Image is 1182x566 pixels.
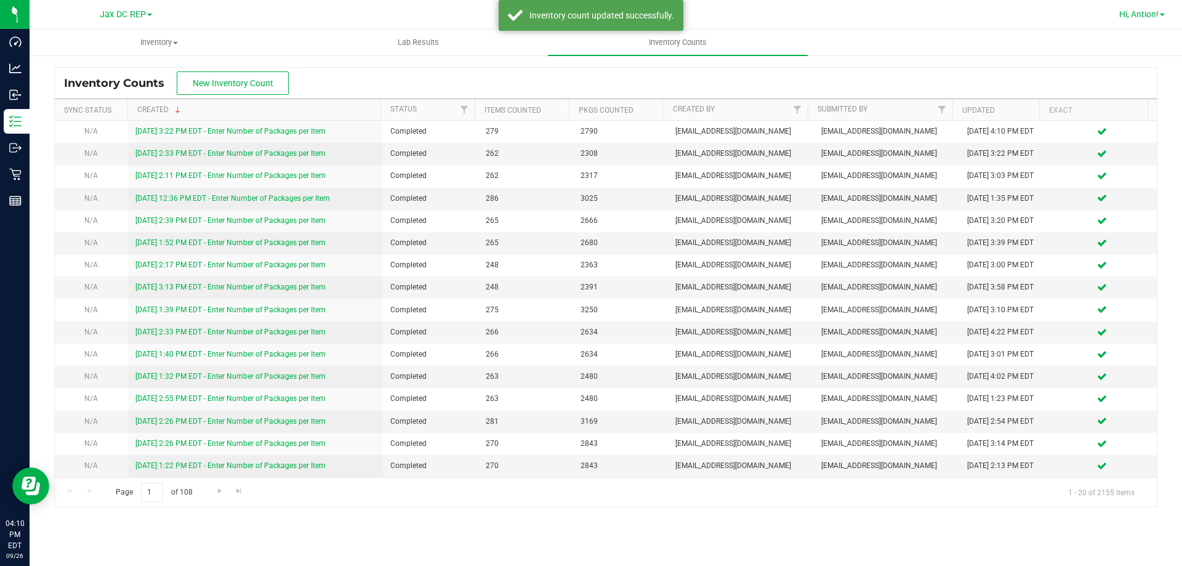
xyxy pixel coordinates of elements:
span: [EMAIL_ADDRESS][DOMAIN_NAME] [821,438,952,450]
inline-svg: Reports [9,195,22,207]
inline-svg: Analytics [9,62,22,75]
div: [DATE] 1:23 PM EDT [967,393,1040,405]
div: [DATE] 3:22 PM EDT [967,148,1040,160]
span: N/A [84,439,98,448]
span: N/A [84,305,98,314]
a: [DATE] 3:13 PM EDT - Enter Number of Packages per Item [135,283,326,291]
span: 2308 [581,148,661,160]
span: Completed [390,349,470,360]
span: Completed [390,438,470,450]
inline-svg: Inventory [9,115,22,127]
span: 266 [486,326,566,338]
button: New Inventory Count [177,71,289,95]
span: Inventory Counts [64,76,177,90]
span: [EMAIL_ADDRESS][DOMAIN_NAME] [821,259,952,271]
a: Items Counted [484,106,541,115]
div: [DATE] 2:13 PM EDT [967,460,1040,472]
a: [DATE] 12:36 PM EDT - Enter Number of Packages per Item [135,194,330,203]
a: Inventory Counts [548,30,807,55]
span: 248 [486,281,566,293]
a: [DATE] 2:39 PM EDT - Enter Number of Packages per Item [135,216,326,225]
p: 09/26 [6,551,24,560]
span: [EMAIL_ADDRESS][DOMAIN_NAME] [675,416,806,427]
span: 265 [486,215,566,227]
a: [DATE] 2:17 PM EDT - Enter Number of Packages per Item [135,261,326,269]
a: [DATE] 1:52 PM EDT - Enter Number of Packages per Item [135,238,326,247]
span: [EMAIL_ADDRESS][DOMAIN_NAME] [675,438,806,450]
span: Inventory Counts [632,37,723,48]
span: [EMAIL_ADDRESS][DOMAIN_NAME] [821,326,952,338]
span: 3169 [581,416,661,427]
span: 2480 [581,371,661,382]
span: [EMAIL_ADDRESS][DOMAIN_NAME] [821,460,952,472]
span: 3250 [581,304,661,316]
span: 275 [486,304,566,316]
div: [DATE] 3:20 PM EDT [967,215,1040,227]
span: 2634 [581,326,661,338]
span: New Inventory Count [193,78,273,88]
span: 2480 [581,393,661,405]
input: 1 [141,483,163,502]
span: N/A [84,283,98,291]
span: Lab Results [381,37,456,48]
span: Completed [390,126,470,137]
span: N/A [84,261,98,269]
div: [DATE] 2:54 PM EDT [967,416,1040,427]
inline-svg: Inbound [9,89,22,101]
span: 2634 [581,349,661,360]
a: Created By [673,105,715,113]
span: 270 [486,460,566,472]
span: [EMAIL_ADDRESS][DOMAIN_NAME] [675,371,806,382]
div: [DATE] 3:00 PM EDT [967,259,1040,271]
a: [DATE] 1:32 PM EDT - Enter Number of Packages per Item [135,372,326,381]
a: [DATE] 2:11 PM EDT - Enter Number of Packages per Item [135,171,326,180]
span: [EMAIL_ADDRESS][DOMAIN_NAME] [821,148,952,160]
a: Filter [454,99,475,120]
span: N/A [84,350,98,358]
span: [EMAIL_ADDRESS][DOMAIN_NAME] [821,170,952,182]
span: 262 [486,148,566,160]
span: N/A [84,127,98,135]
span: [EMAIL_ADDRESS][DOMAIN_NAME] [821,281,952,293]
span: Completed [390,304,470,316]
span: N/A [84,194,98,203]
span: 279 [486,126,566,137]
span: [EMAIL_ADDRESS][DOMAIN_NAME] [821,371,952,382]
span: Completed [390,416,470,427]
span: [EMAIL_ADDRESS][DOMAIN_NAME] [821,349,952,360]
a: [DATE] 2:33 PM EDT - Enter Number of Packages per Item [135,328,326,336]
span: N/A [84,328,98,336]
a: [DATE] 1:39 PM EDT - Enter Number of Packages per Item [135,305,326,314]
a: [DATE] 2:33 PM EDT - Enter Number of Packages per Item [135,149,326,158]
span: 2363 [581,259,661,271]
span: [EMAIL_ADDRESS][DOMAIN_NAME] [821,126,952,137]
span: 286 [486,193,566,204]
span: [EMAIL_ADDRESS][DOMAIN_NAME] [675,215,806,227]
a: [DATE] 2:26 PM EDT - Enter Number of Packages per Item [135,439,326,448]
a: Lab Results [289,30,548,55]
span: [EMAIL_ADDRESS][DOMAIN_NAME] [821,193,952,204]
span: Completed [390,259,470,271]
span: [EMAIL_ADDRESS][DOMAIN_NAME] [675,237,806,249]
span: Inventory [30,37,288,48]
span: 266 [486,349,566,360]
span: 3025 [581,193,661,204]
span: [EMAIL_ADDRESS][DOMAIN_NAME] [821,237,952,249]
a: Filter [931,99,952,120]
span: Completed [390,460,470,472]
a: Pkgs Counted [579,106,633,115]
a: Updated [962,106,995,115]
span: [EMAIL_ADDRESS][DOMAIN_NAME] [821,215,952,227]
span: Page of 108 [105,483,203,502]
div: Inventory count updated successfully. [529,9,674,22]
span: N/A [84,216,98,225]
span: 281 [486,416,566,427]
span: 2843 [581,438,661,450]
span: [EMAIL_ADDRESS][DOMAIN_NAME] [675,259,806,271]
span: 1 - 20 of 2155 items [1058,483,1144,501]
span: [EMAIL_ADDRESS][DOMAIN_NAME] [675,393,806,405]
span: 248 [486,259,566,271]
span: [EMAIL_ADDRESS][DOMAIN_NAME] [675,326,806,338]
span: N/A [84,461,98,470]
span: [EMAIL_ADDRESS][DOMAIN_NAME] [675,170,806,182]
